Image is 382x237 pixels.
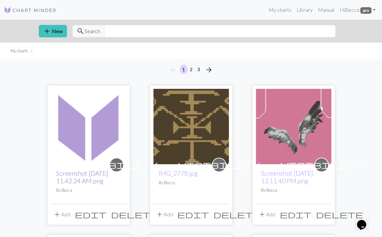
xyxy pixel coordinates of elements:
[360,7,371,14] span: pro
[281,158,363,171] i: private
[354,211,375,230] iframe: chat widget
[256,123,331,129] a: Screenshot 2025-07-10 at 12.11.40 PM.png
[75,210,106,218] i: Edit
[314,208,366,221] button: Delete
[77,27,84,36] span: search
[167,65,215,75] nav: Page navigation
[56,187,121,193] p: By Becca
[261,169,313,185] a: Screenshot [DATE] 12.11.40 PM.png
[76,160,158,170] span: visibility
[177,210,209,219] span: edit
[315,3,337,16] a: Manual
[280,210,311,219] span: edit
[156,210,164,219] span: add
[258,210,266,219] span: add
[153,123,229,129] a: IMG_2778.jpg
[175,208,211,221] button: Edit
[75,210,106,219] span: edit
[43,27,51,36] span: add
[256,89,331,164] img: Screenshot 2025-07-10 at 12.11.40 PM.png
[211,208,263,221] button: Delete
[266,3,294,16] a: My charts
[159,180,224,186] p: By Becca
[178,160,260,170] span: visibility
[51,123,126,129] a: Ethel Cain
[177,210,209,218] i: Edit
[109,208,161,221] button: Delete
[73,208,109,221] button: Edit
[187,65,195,74] button: 2
[51,208,73,221] button: Add
[256,208,278,221] button: Add
[159,169,198,177] a: IMG_2778.jpg
[294,3,315,16] a: Library
[180,65,188,74] button: 1
[84,27,100,35] span: Search
[205,65,213,74] span: arrow_forward
[278,208,314,221] button: Edit
[39,25,67,37] button: New
[213,210,261,219] span: delete
[280,210,311,218] i: Edit
[153,208,175,221] button: Add
[316,210,363,219] span: delete
[56,169,108,185] a: Screenshot [DATE] 11.42.24 AM.png
[205,66,213,74] i: Next
[202,65,215,75] button: Next
[195,65,203,74] button: 3
[111,210,158,219] span: delete
[281,160,363,170] span: visibility
[53,210,61,219] span: add
[4,6,56,14] img: Logo
[153,89,229,164] img: IMG_2778.jpg
[337,3,378,16] a: HiBecca pro
[76,158,158,171] i: private
[51,89,126,164] img: Ethel Cain
[11,48,28,54] li: My charts
[178,158,260,171] i: private
[261,187,326,193] p: By Becca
